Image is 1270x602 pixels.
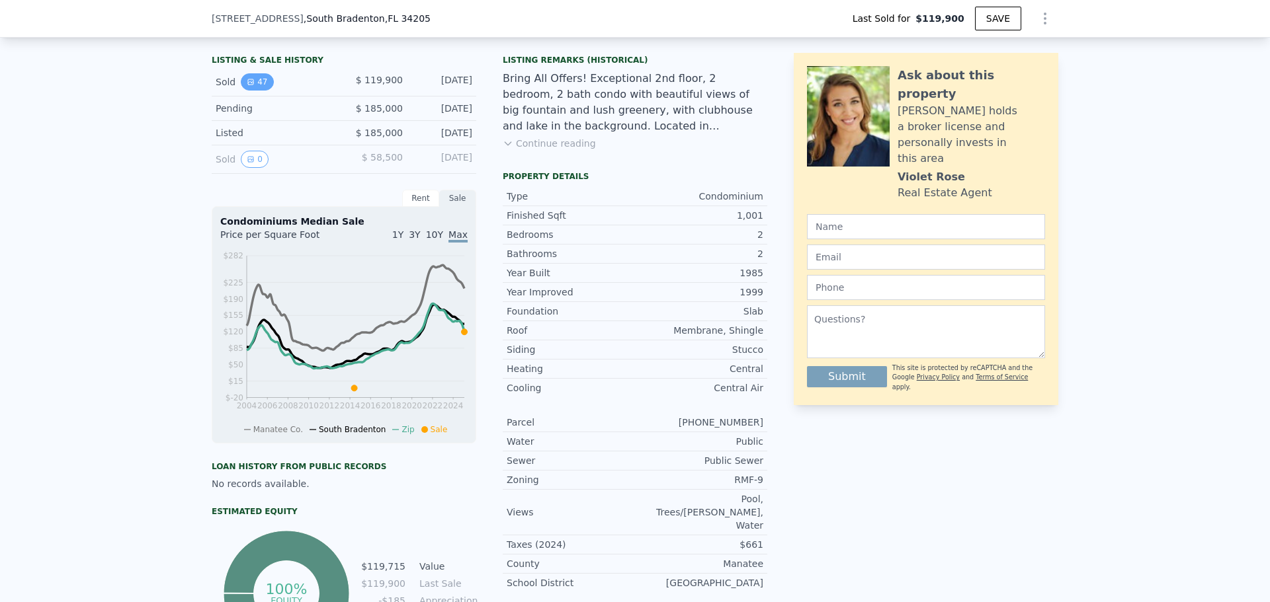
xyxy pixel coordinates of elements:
[853,12,916,25] span: Last Sold for
[360,576,406,591] td: $119,900
[975,7,1021,30] button: SAVE
[253,425,303,434] span: Manatee Co.
[635,305,763,318] div: Slab
[507,228,635,241] div: Bedrooms
[417,576,476,591] td: Last Sale
[503,55,767,65] div: Listing Remarks (Historical)
[216,73,333,91] div: Sold
[223,327,243,336] tspan: $120
[635,209,763,222] div: 1,001
[635,538,763,551] div: $661
[212,55,476,68] div: LISTING & SALE HISTORY
[223,311,243,320] tspan: $155
[635,557,763,570] div: Manatee
[507,557,635,570] div: County
[298,401,319,410] tspan: 2010
[507,381,635,395] div: Cooling
[507,538,635,551] div: Taxes (2024)
[915,12,964,25] span: $119,900
[319,425,386,434] span: South Bradenton
[503,71,767,134] div: Bring All Offers! Exceptional 2nd floor, 2 bedroom, 2 bath condo with beautiful views of big foun...
[216,151,333,168] div: Sold
[237,401,257,410] tspan: 2004
[413,126,472,139] div: [DATE]
[507,247,635,260] div: Bathrooms
[362,152,403,163] span: $ 58,500
[223,295,243,304] tspan: $190
[898,185,992,201] div: Real Estate Agent
[448,229,468,243] span: Max
[507,473,635,486] div: Zoning
[976,373,1028,381] a: Terms of Service
[503,171,767,182] div: Property details
[278,401,298,410] tspan: 2008
[220,228,344,249] div: Price per Square Foot
[507,576,635,589] div: School District
[507,285,635,299] div: Year Improved
[402,190,439,207] div: Rent
[635,416,763,429] div: [PHONE_NUMBER]
[212,506,476,517] div: Estimated Equity
[319,401,340,410] tspan: 2012
[228,344,243,353] tspan: $85
[360,559,406,574] td: $119,715
[409,229,420,240] span: 3Y
[635,473,763,486] div: RMF-9
[212,461,476,472] div: Loan history from public records
[507,266,635,280] div: Year Built
[439,190,476,207] div: Sale
[635,454,763,467] div: Public Sewer
[635,435,763,448] div: Public
[304,12,431,25] span: , South Bradenton
[356,128,403,138] span: $ 185,000
[265,581,307,597] tspan: 100%
[228,360,243,369] tspan: $50
[413,151,472,168] div: [DATE]
[340,401,360,410] tspan: 2014
[413,102,472,115] div: [DATE]
[635,324,763,337] div: Membrane, Shingle
[216,126,333,139] div: Listed
[507,435,635,448] div: Water
[892,363,1045,392] div: This site is protected by reCAPTCHA and the Google and apply.
[507,190,635,203] div: Type
[431,425,448,434] span: Sale
[507,416,635,429] div: Parcel
[212,12,304,25] span: [STREET_ADDRESS]
[898,66,1045,103] div: Ask about this property
[443,401,464,410] tspan: 2024
[241,151,269,168] button: View historical data
[917,373,960,381] a: Privacy Policy
[402,425,414,434] span: Zip
[635,247,763,260] div: 2
[635,343,763,356] div: Stucco
[417,559,476,574] td: Value
[507,506,635,519] div: Views
[360,401,381,410] tspan: 2016
[635,285,763,299] div: 1999
[898,103,1045,167] div: [PERSON_NAME] holds a broker license and personally invests in this area
[503,137,596,150] button: Continue reading
[402,401,422,410] tspan: 2020
[216,102,333,115] div: Pending
[635,362,763,375] div: Central
[898,169,965,185] div: Violet Rose
[413,73,472,91] div: [DATE]
[220,215,468,228] div: Condominiums Median Sale
[635,492,763,532] div: Pool, Trees/[PERSON_NAME], Water
[635,266,763,280] div: 1985
[635,576,763,589] div: [GEOGRAPHIC_DATA]
[212,477,476,490] div: No records available.
[507,324,635,337] div: Roof
[635,381,763,395] div: Central Air
[356,75,403,85] span: $ 119,900
[392,229,403,240] span: 1Y
[385,13,431,24] span: , FL 34205
[507,454,635,467] div: Sewer
[426,229,443,240] span: 10Y
[635,228,763,241] div: 2
[507,209,635,222] div: Finished Sqft
[226,393,243,402] tspan: $-20
[807,245,1045,270] input: Email
[807,275,1045,300] input: Phone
